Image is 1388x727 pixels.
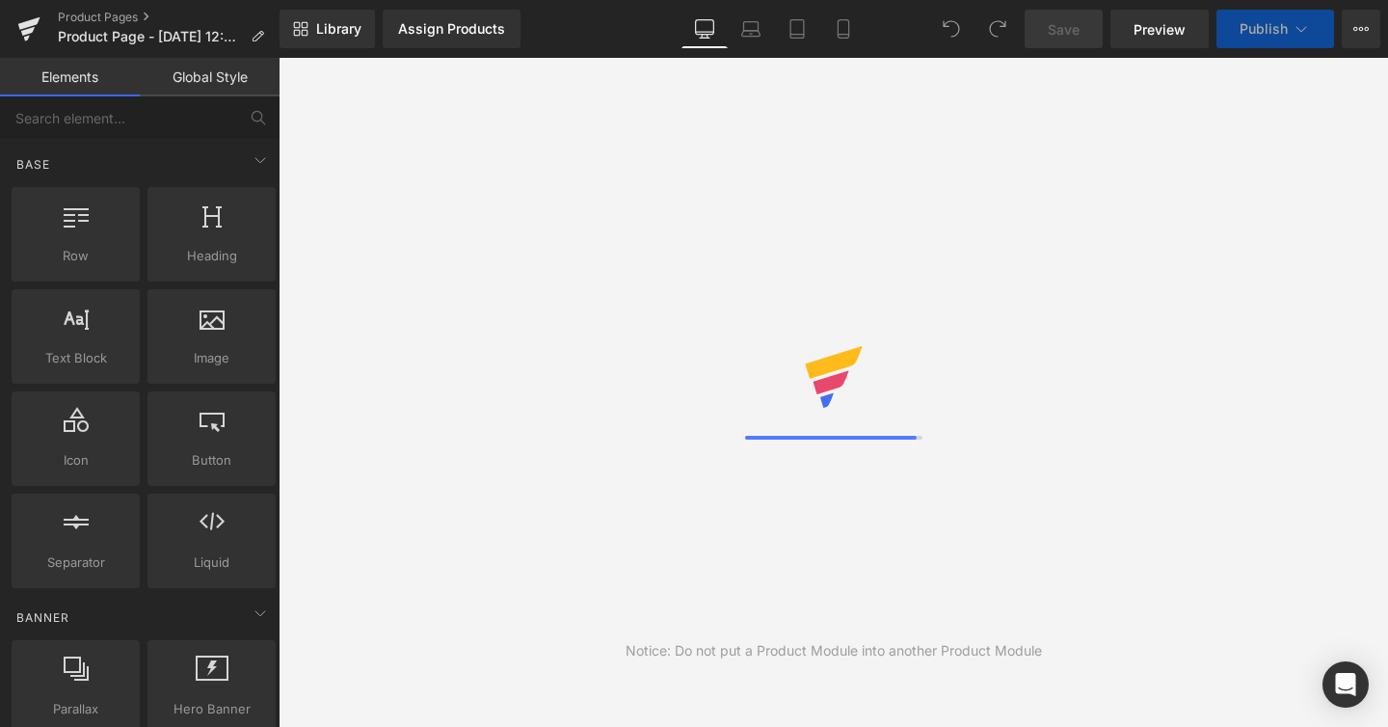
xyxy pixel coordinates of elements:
[17,699,134,719] span: Parallax
[14,608,71,627] span: Banner
[728,10,774,48] a: Laptop
[820,10,867,48] a: Mobile
[17,348,134,368] span: Text Block
[58,29,243,44] span: Product Page - [DATE] 12:04:13
[681,10,728,48] a: Desktop
[17,450,134,471] span: Icon
[1322,661,1369,708] div: Open Intercom Messenger
[1216,10,1334,48] button: Publish
[1240,21,1288,37] span: Publish
[280,10,375,48] a: New Library
[932,10,971,48] button: Undo
[58,10,280,25] a: Product Pages
[153,552,270,573] span: Liquid
[1048,19,1080,40] span: Save
[14,155,52,174] span: Base
[398,21,505,37] div: Assign Products
[978,10,1017,48] button: Redo
[1134,19,1186,40] span: Preview
[774,10,820,48] a: Tablet
[17,552,134,573] span: Separator
[153,246,270,266] span: Heading
[140,58,280,96] a: Global Style
[153,450,270,471] span: Button
[153,348,270,368] span: Image
[626,640,1042,661] div: Notice: Do not put a Product Module into another Product Module
[1110,10,1209,48] a: Preview
[17,246,134,266] span: Row
[153,699,270,719] span: Hero Banner
[316,20,361,38] span: Library
[1342,10,1380,48] button: More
